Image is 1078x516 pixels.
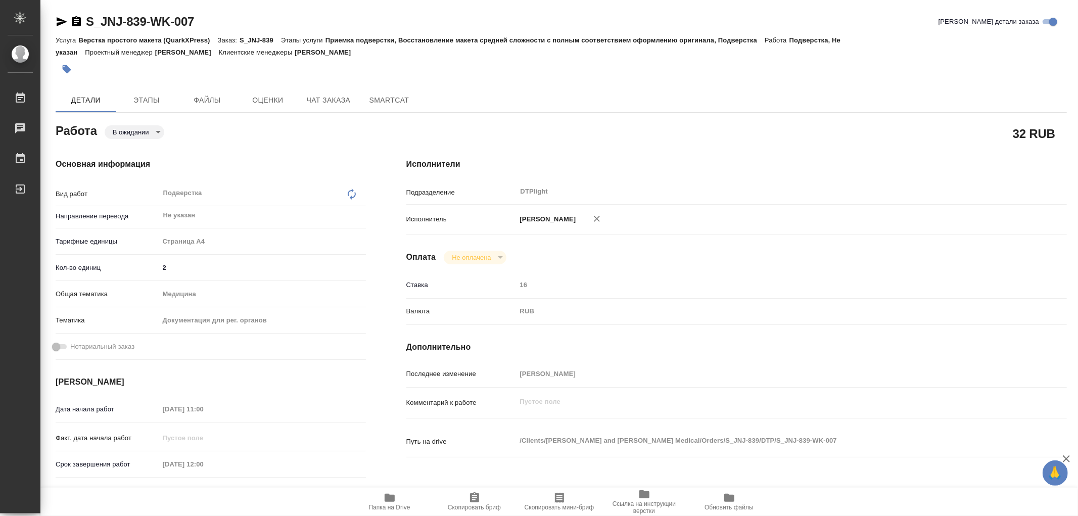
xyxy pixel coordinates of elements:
div: Медицина [159,286,366,303]
p: Услуга [56,36,78,44]
span: Скопировать бриф [448,504,501,511]
p: Дата начала работ [56,404,159,414]
h2: 32 RUB [1013,125,1055,142]
input: Пустое поле [159,457,248,472]
button: В ожидании [110,128,152,136]
p: Клиентские менеджеры [219,49,295,56]
p: Общая тематика [56,289,159,299]
p: [PERSON_NAME] [155,49,219,56]
span: Папка на Drive [369,504,410,511]
input: Пустое поле [159,431,248,445]
p: Комментарий к работе [406,398,517,408]
span: Нотариальный заказ [70,342,134,352]
button: Скопировать ссылку [70,16,82,28]
textarea: /Clients/[PERSON_NAME] and [PERSON_NAME] Medical/Orders/S_JNJ-839/DTP/S_JNJ-839-WK-007 [517,432,1012,449]
span: Файлы [183,94,231,107]
span: Этапы [122,94,171,107]
button: 🙏 [1043,460,1068,486]
button: Скопировать ссылку для ЯМессенджера [56,16,68,28]
div: RUB [517,303,1012,320]
div: Документация для рег. органов [159,312,366,329]
button: Ссылка на инструкции верстки [602,488,687,516]
button: Удалить исполнителя [586,208,608,230]
a: S_JNJ-839-WK-007 [86,15,194,28]
p: Работа [765,36,789,44]
span: [PERSON_NAME] детали заказа [939,17,1039,27]
button: Обновить файлы [687,488,772,516]
p: Направление перевода [56,211,159,221]
p: Путь на drive [406,437,517,447]
span: Детали [62,94,110,107]
p: Последнее изменение [406,369,517,379]
h4: Оплата [406,251,436,263]
p: Срок завершения работ [56,459,159,470]
p: Кол-во единиц [56,263,159,273]
p: Факт. дата начала работ [56,433,159,443]
button: Не оплачена [449,253,494,262]
span: SmartCat [365,94,413,107]
span: Ссылка на инструкции верстки [608,500,681,514]
h4: Исполнители [406,158,1067,170]
input: ✎ Введи что-нибудь [159,260,366,275]
input: Пустое поле [517,366,1012,381]
p: Этапы услуги [281,36,325,44]
button: Папка на Drive [347,488,432,516]
input: Пустое поле [517,277,1012,292]
p: Верстка простого макета (QuarkXPress) [78,36,217,44]
div: В ожидании [105,125,164,139]
p: S_JNJ-839 [240,36,281,44]
button: Добавить тэг [56,58,78,80]
button: Скопировать мини-бриф [517,488,602,516]
input: Пустое поле [159,402,248,416]
span: 🙏 [1047,462,1064,484]
h2: Работа [56,121,97,139]
span: Оценки [244,94,292,107]
p: Приемка подверстки, Восстановление макета средней сложности с полным соответствием оформлению ори... [325,36,765,44]
p: Подразделение [406,187,517,198]
p: Тарифные единицы [56,237,159,247]
p: Валюта [406,306,517,316]
p: [PERSON_NAME] [295,49,358,56]
p: Проектный менеджер [85,49,155,56]
h4: Основная информация [56,158,366,170]
div: В ожидании [444,251,506,264]
span: Чат заказа [304,94,353,107]
span: Обновить файлы [705,504,754,511]
h4: [PERSON_NAME] [56,376,366,388]
p: [PERSON_NAME] [517,214,576,224]
button: Скопировать бриф [432,488,517,516]
p: Исполнитель [406,214,517,224]
p: Ставка [406,280,517,290]
p: Вид работ [56,189,159,199]
h4: Дополнительно [406,341,1067,353]
p: Тематика [56,315,159,325]
div: Страница А4 [159,233,366,250]
p: Заказ: [218,36,240,44]
span: Скопировать мини-бриф [525,504,594,511]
